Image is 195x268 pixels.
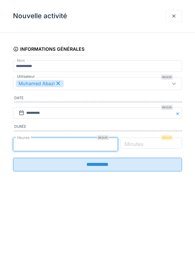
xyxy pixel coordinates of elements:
[161,135,173,140] div: Requis
[97,135,109,140] div: Requis
[123,140,145,148] label: Minutes
[16,135,31,141] label: Heures
[16,80,64,87] div: Muhamed Abazi
[13,44,84,55] div: Informations générales
[13,12,67,20] h3: Nouvelle activité
[161,105,173,110] div: Requis
[16,58,26,63] label: Nom
[14,95,182,102] label: Date
[16,74,36,79] label: Utilisateur
[14,124,182,131] label: Durée
[175,107,182,119] button: Close
[161,74,173,80] div: Requis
